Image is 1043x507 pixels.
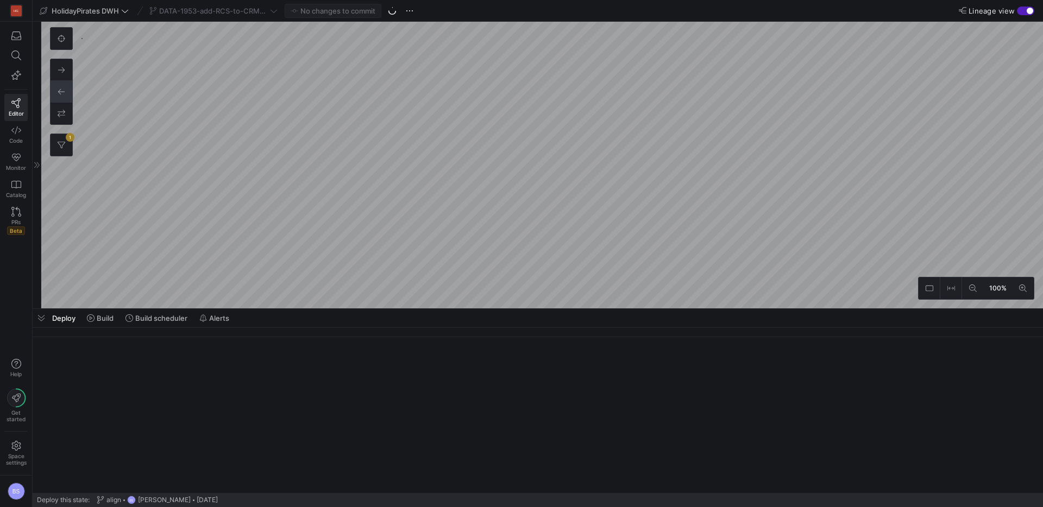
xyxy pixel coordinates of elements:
button: BS [4,480,28,503]
span: Build scheduler [135,314,187,322]
span: Get started [7,409,26,422]
a: Catalog [4,175,28,202]
span: Beta [7,226,25,235]
span: Alerts [209,314,229,322]
span: align [106,496,121,504]
button: HolidayPirates DWH [37,4,131,18]
span: [DATE] [197,496,218,504]
a: Spacesettings [4,436,28,471]
button: Build scheduler [121,309,192,327]
span: Lineage view [969,7,1015,15]
a: HG [4,2,28,20]
div: HG [11,5,22,16]
span: Code [9,137,23,144]
div: BS [8,483,25,500]
button: Help [4,354,28,382]
button: alignBS[PERSON_NAME][DATE] [94,493,221,507]
a: Editor [4,94,28,121]
span: Deploy [52,314,76,322]
span: Space settings [6,453,27,466]
a: Code [4,121,28,148]
a: PRsBeta [4,202,28,239]
span: Monitor [6,164,26,171]
span: Deploy this state: [37,496,90,504]
span: Build [97,314,114,322]
a: Monitor [4,148,28,175]
button: Alerts [194,309,234,327]
span: [PERSON_NAME] [138,496,191,504]
span: Help [9,371,23,377]
button: Build [82,309,118,327]
span: Catalog [6,192,26,198]
button: Getstarted [4,384,28,427]
span: Editor [9,110,24,117]
span: HolidayPirates DWH [52,7,119,15]
span: PRs [11,219,21,225]
div: BS [127,496,136,504]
